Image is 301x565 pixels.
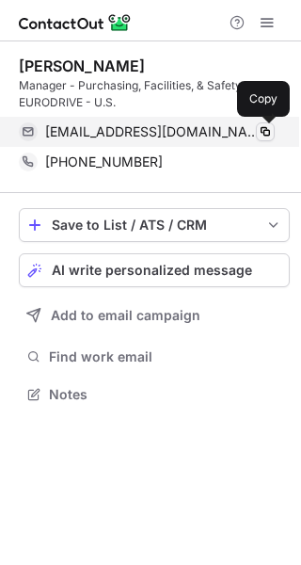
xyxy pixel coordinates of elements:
div: Manager - Purchasing, Facilities, & Safety at SEW-EURODRIVE - U.S. [19,77,290,111]
button: save-profile-one-click [19,208,290,242]
span: Add to email campaign [51,308,200,323]
button: AI write personalized message [19,253,290,287]
span: Notes [49,386,282,403]
span: [EMAIL_ADDRESS][DOMAIN_NAME] [45,123,261,140]
span: [PHONE_NUMBER] [45,153,163,170]
span: AI write personalized message [52,263,252,278]
button: Notes [19,381,290,408]
div: [PERSON_NAME] [19,56,145,75]
span: Find work email [49,348,282,365]
div: Save to List / ATS / CRM [52,218,257,233]
button: Find work email [19,344,290,370]
button: Add to email campaign [19,299,290,332]
img: ContactOut v5.3.10 [19,11,132,34]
